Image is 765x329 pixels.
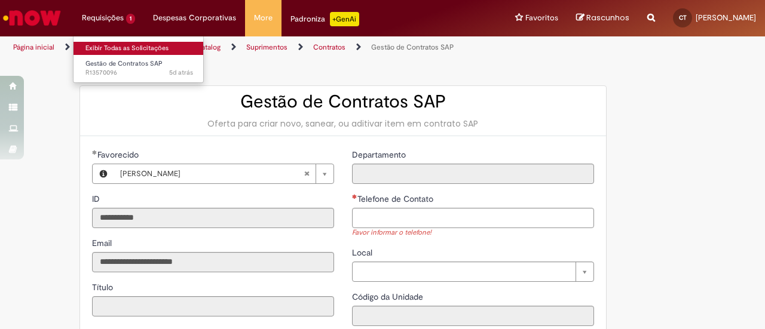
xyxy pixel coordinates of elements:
button: Favorecido, Visualizar este registro Cleber Tamburo [93,164,114,183]
span: Somente leitura - Título [92,282,115,293]
span: Necessários - Favorecido [97,149,141,160]
ul: Requisições [73,36,204,83]
a: Limpar campo Local [352,262,594,282]
input: Título [92,296,334,316]
input: Telefone de Contato [352,208,594,228]
label: Somente leitura - Título [92,281,115,293]
span: Somente leitura - ID [92,193,102,204]
span: Somente leitura - Email [92,238,114,248]
span: Gestão de Contratos SAP [85,59,163,68]
input: Email [92,252,334,272]
span: More [254,12,273,24]
span: Local [352,247,375,258]
p: +GenAi [330,12,359,26]
div: Favor informar o telefone! [352,228,594,238]
span: Rascunhos [586,12,629,23]
a: Página inicial [13,42,54,52]
input: Código da Unidade [352,306,594,326]
span: Obrigatório Preenchido [92,150,97,155]
a: Gestão de Contratos SAP [371,42,454,52]
span: Telefone de Contato [357,193,436,204]
h2: Gestão de Contratos SAP [92,92,594,112]
span: 1 [126,14,135,24]
span: Despesas Corporativas [153,12,236,24]
span: Favoritos [525,12,558,24]
input: Departamento [352,164,594,184]
a: Exibir Todas as Solicitações [74,42,205,55]
img: ServiceNow [1,6,63,30]
label: Somente leitura - ID [92,193,102,205]
label: Somente leitura - Código da Unidade [352,291,426,303]
span: Necessários [352,194,357,199]
span: [PERSON_NAME] [696,13,756,23]
span: Somente leitura - Código da Unidade [352,291,426,302]
time: 26/09/2025 11:24:56 [169,68,193,77]
span: Requisições [82,12,124,24]
span: 5d atrás [169,68,193,77]
label: Somente leitura - Email [92,237,114,249]
div: Padroniza [290,12,359,26]
span: [PERSON_NAME] [120,164,304,183]
a: Rascunhos [576,13,629,24]
div: Oferta para criar novo, sanear, ou aditivar item em contrato SAP [92,118,594,130]
span: Somente leitura - Departamento [352,149,408,160]
ul: Trilhas de página [9,36,501,59]
label: Somente leitura - Departamento [352,149,408,161]
a: Contratos [313,42,345,52]
input: ID [92,208,334,228]
a: Suprimentos [246,42,287,52]
a: [PERSON_NAME]Limpar campo Favorecido [114,164,333,183]
span: R13570096 [85,68,193,78]
span: CT [679,14,687,21]
a: Aberto R13570096 : Gestão de Contratos SAP [74,57,205,79]
abbr: Limpar campo Favorecido [298,164,316,183]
